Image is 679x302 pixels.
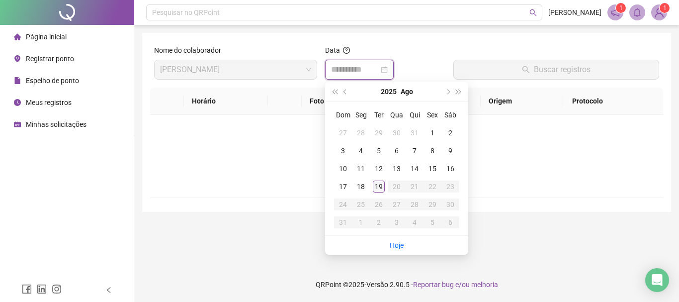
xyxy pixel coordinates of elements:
[406,160,424,178] td: 2025-08-14
[481,88,564,115] th: Origem
[355,127,367,139] div: 28
[325,46,340,54] span: Data
[645,268,669,292] div: Open Intercom Messenger
[441,196,459,213] td: 2025-08-30
[373,145,385,157] div: 5
[652,5,667,20] img: 89836
[352,142,370,160] td: 2025-08-04
[444,216,456,228] div: 6
[391,216,403,228] div: 3
[337,145,349,157] div: 3
[355,163,367,175] div: 11
[373,199,385,210] div: 26
[26,120,86,128] span: Minhas solicitações
[424,160,441,178] td: 2025-08-15
[14,33,21,40] span: home
[26,33,67,41] span: Página inicial
[370,142,388,160] td: 2025-08-05
[337,163,349,175] div: 10
[37,284,47,294] span: linkedin
[370,178,388,196] td: 2025-08-19
[352,160,370,178] td: 2025-08-11
[334,213,352,231] td: 2025-08-31
[388,196,406,213] td: 2025-08-27
[619,4,623,11] span: 1
[406,178,424,196] td: 2025-08-21
[633,8,642,17] span: bell
[388,160,406,178] td: 2025-08-13
[611,8,620,17] span: notification
[352,178,370,196] td: 2025-08-18
[14,55,21,62] span: environment
[22,284,32,294] span: facebook
[413,281,498,289] span: Reportar bug e/ou melhoria
[444,181,456,193] div: 23
[355,199,367,210] div: 25
[444,199,456,210] div: 30
[453,60,659,80] button: Buscar registros
[441,142,459,160] td: 2025-08-09
[184,88,268,115] th: Horário
[388,178,406,196] td: 2025-08-20
[441,124,459,142] td: 2025-08-02
[334,142,352,160] td: 2025-08-03
[424,213,441,231] td: 2025-09-05
[406,213,424,231] td: 2025-09-04
[370,196,388,213] td: 2025-08-26
[426,216,438,228] div: 5
[424,178,441,196] td: 2025-08-22
[444,145,456,157] div: 9
[14,99,21,106] span: clock-circle
[334,124,352,142] td: 2025-07-27
[334,178,352,196] td: 2025-08-17
[334,196,352,213] td: 2025-08-24
[391,163,403,175] div: 13
[424,106,441,124] th: Sex
[409,163,421,175] div: 14
[366,281,388,289] span: Versão
[663,4,667,11] span: 1
[105,287,112,294] span: left
[388,124,406,142] td: 2025-07-30
[26,77,79,85] span: Espelho de ponto
[548,7,601,18] span: [PERSON_NAME]
[337,199,349,210] div: 24
[424,196,441,213] td: 2025-08-29
[355,181,367,193] div: 18
[370,213,388,231] td: 2025-09-02
[355,145,367,157] div: 4
[337,127,349,139] div: 27
[616,3,626,13] sup: 1
[441,213,459,231] td: 2025-09-06
[352,213,370,231] td: 2025-09-01
[390,241,404,249] a: Hoje
[442,82,453,101] button: next-year
[444,163,456,175] div: 16
[426,127,438,139] div: 1
[424,142,441,160] td: 2025-08-08
[426,181,438,193] div: 22
[388,213,406,231] td: 2025-09-03
[426,163,438,175] div: 15
[406,124,424,142] td: 2025-07-31
[370,106,388,124] th: Ter
[162,163,651,174] div: Não há dados
[26,55,74,63] span: Registrar ponto
[370,124,388,142] td: 2025-07-29
[660,3,670,13] sup: Atualize o seu contato no menu Meus Dados
[391,199,403,210] div: 27
[391,145,403,157] div: 6
[409,199,421,210] div: 28
[426,199,438,210] div: 29
[406,196,424,213] td: 2025-08-28
[14,121,21,128] span: schedule
[409,181,421,193] div: 21
[381,82,397,101] button: year panel
[302,88,366,115] th: Foto
[441,106,459,124] th: Sáb
[409,216,421,228] div: 4
[370,160,388,178] td: 2025-08-12
[441,160,459,178] td: 2025-08-16
[388,142,406,160] td: 2025-08-06
[373,127,385,139] div: 29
